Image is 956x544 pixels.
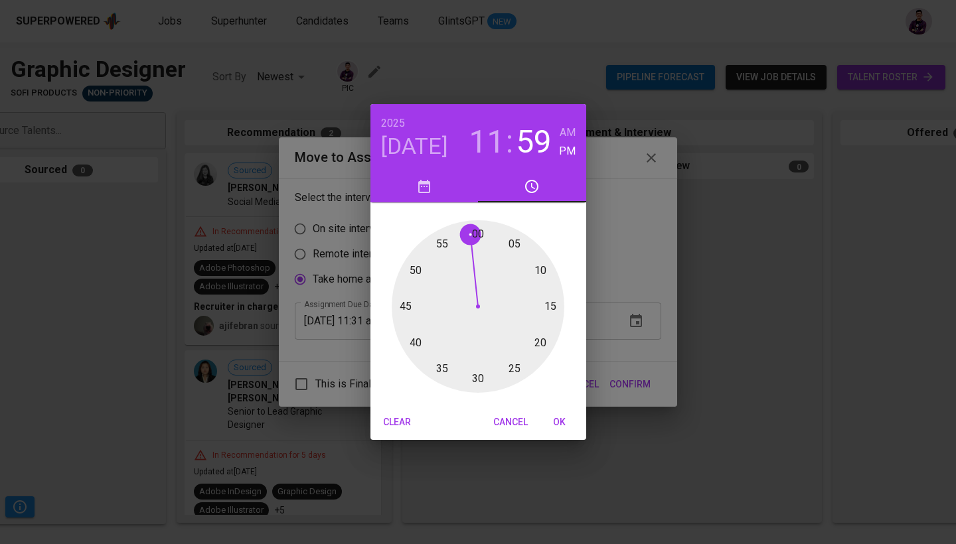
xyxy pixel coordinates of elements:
span: Cancel [493,414,528,431]
button: OK [538,410,581,435]
h6: AM [560,123,576,142]
h3: : [506,123,513,161]
span: Clear [381,414,413,431]
button: 11 [469,123,505,161]
span: OK [544,414,576,431]
button: [DATE] [381,133,448,161]
button: PM [559,142,576,161]
button: 2025 [381,114,405,133]
button: Clear [376,410,418,435]
button: Cancel [488,410,533,435]
button: 59 [516,123,552,161]
button: AM [559,123,576,142]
